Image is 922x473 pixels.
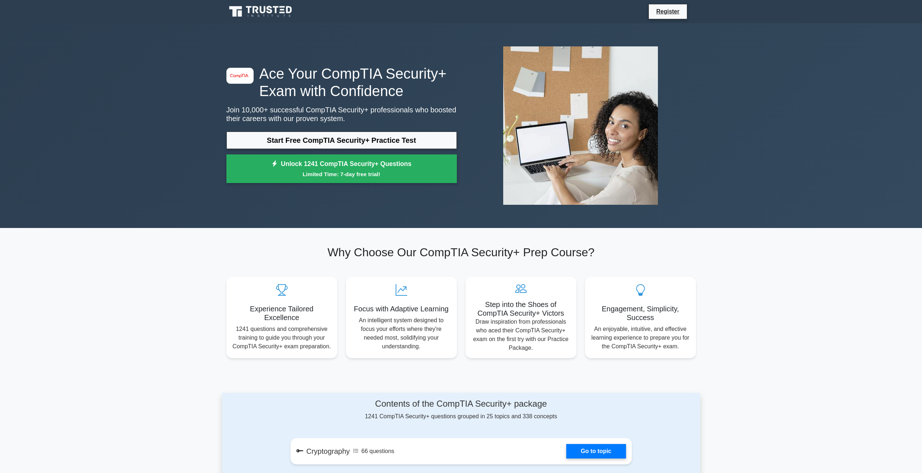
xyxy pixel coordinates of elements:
[352,316,451,351] p: An intelligent system designed to focus your efforts where they're needed most, solidifying your ...
[652,7,684,16] a: Register
[226,132,457,149] a: Start Free CompTIA Security+ Practice Test
[235,170,448,178] small: Limited Time: 7-day free trial!
[226,65,457,100] h1: Ace Your CompTIA Security+ Exam with Confidence
[566,444,626,459] a: Go to topic
[471,300,571,318] h5: Step into the Shoes of CompTIA Security+ Victors
[226,245,696,259] h2: Why Choose Our CompTIA Security+ Prep Course?
[226,154,457,183] a: Unlock 1241 CompTIA Security+ QuestionsLimited Time: 7-day free trial!
[232,304,331,322] h5: Experience Tailored Excellence
[352,304,451,313] h5: Focus with Adaptive Learning
[471,318,571,352] p: Draw inspiration from professionals who aced their CompTIA Security+ exam on the first try with o...
[291,399,632,409] h4: Contents of the CompTIA Security+ package
[291,399,632,421] div: 1241 CompTIA Security+ questions grouped in 25 topics and 338 concepts
[591,304,690,322] h5: Engagement, Simplicity, Success
[232,325,331,351] p: 1241 questions and comprehensive training to guide you through your CompTIA Security+ exam prepar...
[226,105,457,123] p: Join 10,000+ successful CompTIA Security+ professionals who boosted their careers with our proven...
[591,325,690,351] p: An enjoyable, intuitive, and effective learning experience to prepare you for the CompTIA Securit...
